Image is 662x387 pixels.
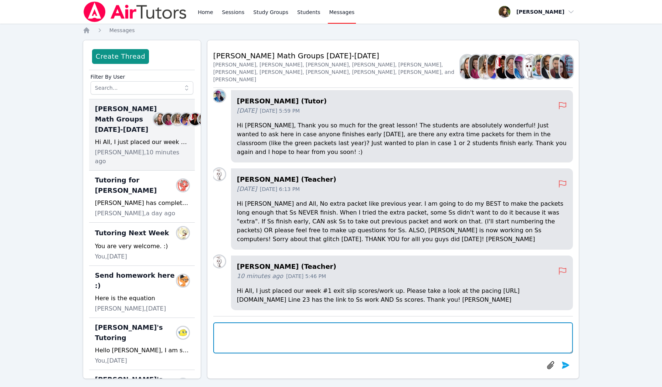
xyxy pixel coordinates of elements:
img: Sandra Davis [172,113,183,125]
span: Tutoring Next Week [95,228,169,238]
img: Joyce Law [213,168,225,180]
img: Kira Dubovska [177,227,189,239]
img: Air Tutors [83,1,187,22]
h4: [PERSON_NAME] (Teacher) [237,174,558,185]
div: Here is the equation [95,294,189,303]
label: Filter By User [91,70,193,81]
img: Alexis Asiama [488,55,501,79]
img: Sandra Davis [479,55,492,79]
img: Megan Nepshinsky [515,55,528,79]
span: [DATE] [237,106,257,115]
span: [PERSON_NAME], [DATE] [95,304,166,313]
img: Michelle Dalton [198,113,210,125]
img: Kateryna Brik [177,327,189,339]
div: [PERSON_NAME] has completed all of his missing assignments and homework. However, he still needs ... [95,199,189,208]
img: Johnicia Haynes [496,55,510,79]
span: You, [DATE] [95,356,127,365]
div: You are very welcome. :) [95,242,189,251]
input: Search... [91,81,193,95]
span: Messages [109,27,135,33]
span: [DATE] 6:13 PM [260,185,300,193]
span: Messages [329,8,355,16]
img: Bernard Estephan [542,55,555,79]
span: [PERSON_NAME] Math Groups [DATE]-[DATE] [95,104,157,135]
div: Hello [PERSON_NAME], I am so excited to be [PERSON_NAME]'s tutor again, and I wanted to set up a ... [95,346,189,355]
p: Hi [PERSON_NAME] and All, No extra packet like previous year. I am going to do my BEST to make th... [237,199,567,244]
img: Rebecca Miller [163,113,174,125]
h4: [PERSON_NAME] (Tutor) [237,96,558,106]
div: Send homework here :)Nya AveryHere is the equation[PERSON_NAME],[DATE] [89,266,195,318]
a: Messages [109,27,135,34]
nav: Breadcrumb [83,27,579,34]
span: Send homework here :) [95,270,180,291]
img: Nya Avery [177,275,189,287]
span: [DATE] 5:46 PM [286,273,326,280]
button: Create Thread [92,49,149,64]
img: Diaa Walweel [550,55,564,79]
span: [DATE] [237,185,257,193]
img: Alexis Asiama [180,113,192,125]
p: Hi [PERSON_NAME], Thank you so much for the great lesson! The students are absolutely wonderful! ... [237,121,567,157]
div: Tutoring for [PERSON_NAME]Yuliya Shekhtman[PERSON_NAME] has completed all of his missing assignme... [89,171,195,223]
div: [PERSON_NAME], [PERSON_NAME], [PERSON_NAME], [PERSON_NAME], [PERSON_NAME], [PERSON_NAME], [PERSON... [213,61,461,83]
h4: [PERSON_NAME] (Teacher) [237,261,558,272]
span: [PERSON_NAME], a day ago [95,209,175,218]
span: [DATE] 5:59 PM [260,107,300,114]
div: [PERSON_NAME]'s TutoringKateryna BrikHello [PERSON_NAME], I am so excited to be [PERSON_NAME]'s t... [89,318,195,370]
img: Yuliya Shekhtman [177,179,189,191]
img: Jorge Calderon [533,55,546,79]
span: 10 minutes ago [237,272,283,281]
div: Tutoring Next WeekKira DubovskaYou are very welcome. :)You,[DATE] [89,223,195,266]
img: Michelle Dalton [506,55,519,79]
img: Joyce Law [523,55,537,79]
p: Hi All, I just placed our week #1 exit slip scores/work up. Please take a look at the pacing [URL... [237,287,567,304]
span: You, [DATE] [95,252,127,261]
h2: [PERSON_NAME] Math Groups [DATE]-[DATE] [213,51,461,61]
img: Sarah Benzinger [461,55,474,79]
img: Joyce Law [213,256,225,267]
div: [PERSON_NAME] Math Groups [DATE]-[DATE]Sarah BenzingerRebecca MillerSandra DavisAlexis AsiamaJohn... [89,99,195,171]
img: Rebecca Miller [469,55,483,79]
img: Sarah Benzinger [154,113,166,125]
span: [PERSON_NAME]'s Tutoring [95,322,180,343]
span: Tutoring for [PERSON_NAME] [95,175,180,196]
span: [PERSON_NAME], 10 minutes ago [95,148,189,166]
div: Hi All, I just placed our week #1 exit slip scores/work up. Please take a look at the pacing [URL... [95,138,189,147]
img: Megan Nepshinsky [213,90,225,102]
img: Johnicia Haynes [189,113,201,125]
img: Leah Hoff [560,55,573,79]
